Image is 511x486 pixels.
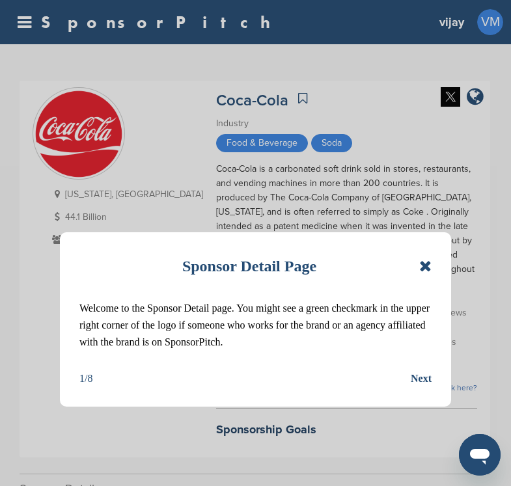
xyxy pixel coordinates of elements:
[182,252,316,280] h1: Sponsor Detail Page
[411,370,432,387] button: Next
[79,300,432,351] p: Welcome to the Sponsor Detail page. You might see a green checkmark in the upper right corner of ...
[79,370,92,387] div: 1/8
[459,434,501,476] iframe: Button to launch messaging window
